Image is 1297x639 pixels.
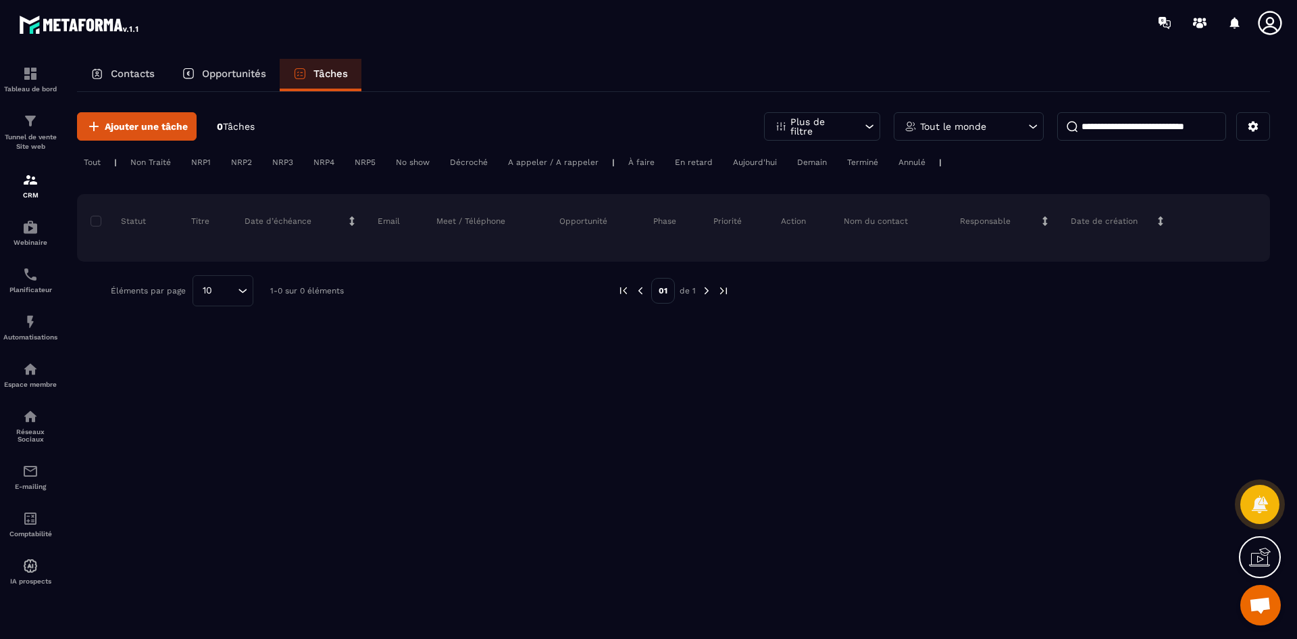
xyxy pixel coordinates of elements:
a: formationformationTableau de bord [3,55,57,103]
p: Meet / Téléphone [436,216,505,227]
img: automations [22,219,39,235]
p: Plus de filtre [790,117,850,136]
p: E-mailing [3,483,57,490]
div: No show [389,154,436,170]
p: Date de création [1071,216,1138,227]
div: Search for option [193,275,253,306]
input: Search for option [217,283,234,298]
p: Tableau de bord [3,85,57,93]
p: Statut [94,216,146,227]
div: Tout [77,154,107,170]
p: Email [378,216,400,227]
p: | [114,158,117,167]
a: social-networksocial-networkRéseaux Sociaux [3,398,57,453]
div: Annulé [892,154,932,170]
p: 1-0 sur 0 éléments [270,286,344,295]
p: Date d’échéance [245,216,311,227]
div: Demain [790,154,834,170]
p: IA prospects [3,577,57,585]
div: En retard [668,154,719,170]
img: scheduler [22,266,39,283]
p: Webinaire [3,239,57,246]
p: Priorité [713,216,742,227]
p: Titre [191,216,209,227]
p: CRM [3,191,57,199]
p: Action [781,216,806,227]
img: next [701,285,713,297]
p: Nom du contact [844,216,908,227]
p: 0 [217,120,255,133]
p: Contacts [111,68,155,80]
img: formation [22,172,39,188]
p: Automatisations [3,333,57,341]
img: prev [617,285,630,297]
p: Tunnel de vente Site web [3,133,57,151]
div: A appeler / A rappeler [501,154,605,170]
a: automationsautomationsEspace membre [3,351,57,398]
a: formationformationTunnel de vente Site web [3,103,57,162]
img: social-network [22,408,39,425]
div: NRP3 [265,154,300,170]
p: Comptabilité [3,530,57,538]
div: NRP1 [184,154,218,170]
p: Opportunité [559,216,607,227]
img: accountant [22,511,39,527]
div: NRP2 [224,154,259,170]
a: Opportunités [168,59,280,91]
p: Planificateur [3,286,57,293]
p: Tâches [313,68,348,80]
div: NRP5 [348,154,382,170]
p: de 1 [680,285,696,296]
img: prev [634,285,646,297]
p: Tout le monde [920,122,986,131]
img: formation [22,66,39,82]
img: email [22,463,39,479]
p: Éléments par page [111,286,186,295]
img: logo [19,12,141,37]
div: Terminé [840,154,885,170]
span: Ajouter une tâche [105,120,188,133]
span: 10 [198,283,217,298]
a: automationsautomationsWebinaire [3,209,57,256]
a: schedulerschedulerPlanificateur [3,256,57,304]
a: accountantaccountantComptabilité [3,500,57,548]
p: Responsable [960,216,1011,227]
div: NRP4 [307,154,341,170]
p: Opportunités [202,68,266,80]
div: Décroché [443,154,494,170]
img: next [717,285,730,297]
p: | [612,158,615,167]
img: automations [22,314,39,330]
img: formation [22,113,39,129]
a: emailemailE-mailing [3,453,57,500]
a: Contacts [77,59,168,91]
img: automations [22,361,39,377]
p: Réseaux Sociaux [3,428,57,443]
div: Aujourd'hui [726,154,784,170]
button: Ajouter une tâche [77,112,197,141]
p: 01 [651,278,675,304]
a: Tâches [280,59,361,91]
a: formationformationCRM [3,162,57,209]
div: Ouvrir le chat [1240,585,1281,625]
p: | [939,158,942,167]
p: Phase [653,216,676,227]
div: À faire [621,154,661,170]
p: Espace membre [3,381,57,388]
span: Tâches [223,121,255,132]
a: automationsautomationsAutomatisations [3,304,57,351]
img: automations [22,558,39,574]
div: Non Traité [124,154,178,170]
